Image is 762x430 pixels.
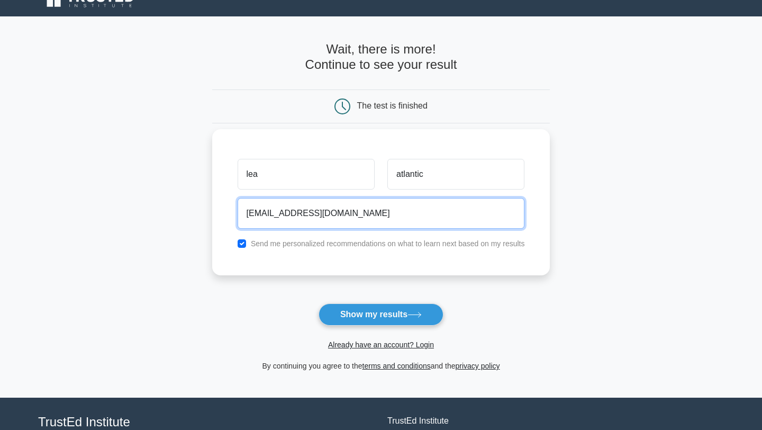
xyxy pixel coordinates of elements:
a: Already have an account? Login [328,341,434,349]
a: privacy policy [456,362,500,370]
input: Email [238,198,525,229]
label: Send me personalized recommendations on what to learn next based on my results [251,239,525,248]
h4: TrustEd Institute [38,415,375,430]
button: Show my results [319,303,443,326]
input: First name [238,159,375,190]
div: By continuing you agree to the and the [206,360,557,372]
a: terms and conditions [362,362,431,370]
div: The test is finished [357,101,428,110]
h4: Wait, there is more! Continue to see your result [212,42,550,73]
input: Last name [387,159,524,190]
